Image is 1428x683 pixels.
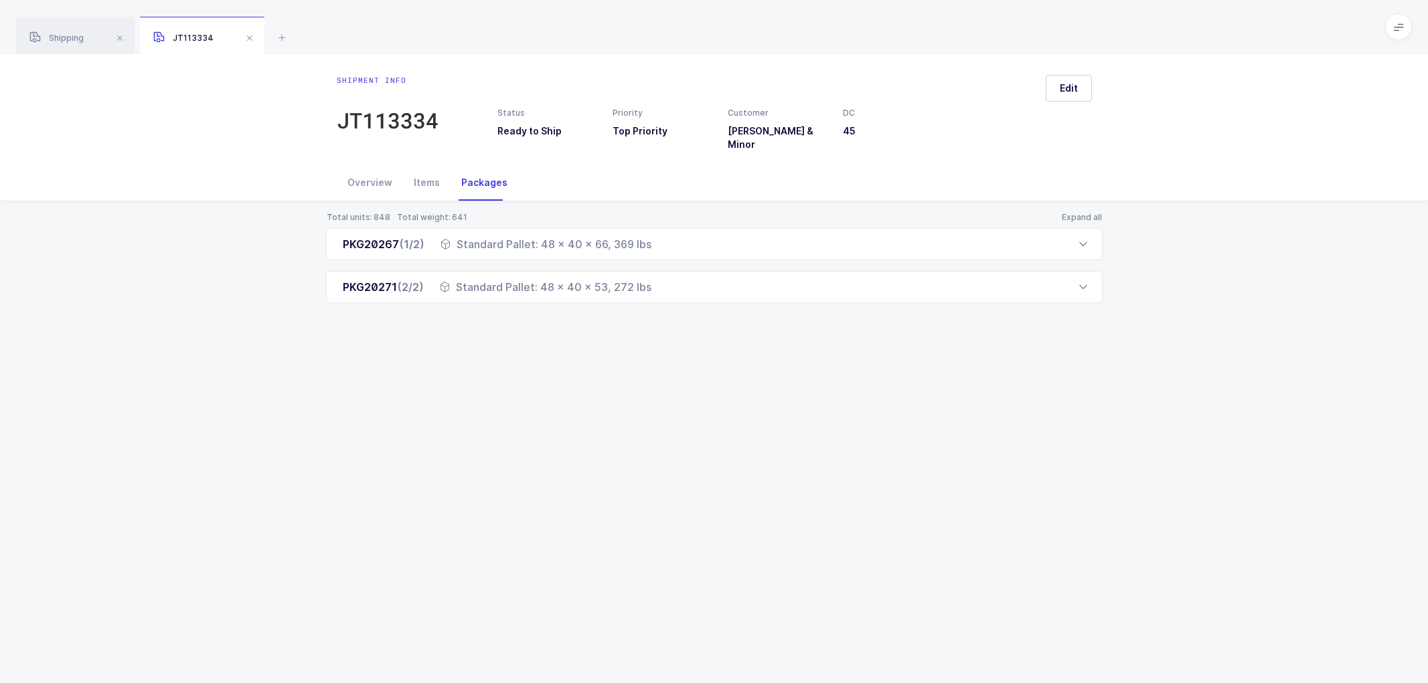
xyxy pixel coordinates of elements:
[497,107,597,119] div: Status
[1060,82,1078,95] span: Edit
[1046,75,1092,102] button: Edit
[728,107,827,119] div: Customer
[29,33,84,43] span: Shipping
[843,107,942,119] div: DC
[153,33,214,43] span: JT113334
[343,279,424,295] div: PKG20271
[728,124,827,151] h3: [PERSON_NAME] & Minor
[441,236,651,252] div: Standard Pallet: 48 x 40 x 66, 369 lbs
[403,165,451,201] div: Items
[1061,212,1103,223] button: Expand all
[451,165,518,201] div: Packages
[843,124,942,138] h3: 45
[337,75,439,86] div: Shipment info
[326,228,1103,260] div: PKG20267(1/2) Standard Pallet: 48 x 40 x 66, 369 lbs
[397,280,424,294] span: (2/2)
[613,107,712,119] div: Priority
[440,279,651,295] div: Standard Pallet: 48 x 40 x 53, 272 lbs
[497,124,597,138] h3: Ready to Ship
[613,124,712,138] h3: Top Priority
[326,271,1103,303] div: PKG20271(2/2) Standard Pallet: 48 x 40 x 53, 272 lbs
[399,237,424,251] span: (1/2)
[337,165,403,201] div: Overview
[343,236,424,252] div: PKG20267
